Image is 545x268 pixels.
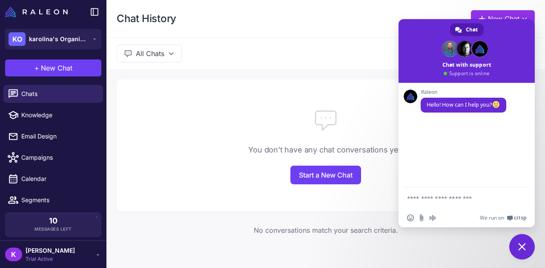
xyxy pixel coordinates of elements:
a: Knowledge [3,106,103,124]
span: Crisp [514,214,526,221]
span: Insert an emoji [407,214,414,221]
span: Trial Active [26,255,75,263]
a: Segments [3,191,103,209]
textarea: Compose your message... [407,195,508,202]
span: Chat [466,23,478,36]
span: Audio message [429,214,436,221]
span: New Chat [41,63,72,73]
a: We run onCrisp [480,214,526,221]
span: Calendar [21,174,96,183]
div: Close chat [509,234,535,260]
span: 10 [49,217,57,225]
a: Email Design [3,127,103,145]
span: karolina's Organization [29,34,89,44]
button: New Chat [471,10,535,27]
a: Chats [3,85,103,103]
span: [PERSON_NAME] [26,246,75,255]
span: Raleon [421,89,506,95]
button: +New Chat [5,59,101,76]
span: Email Design [21,132,96,141]
span: Send a file [418,214,425,221]
span: Hello! How can I help you? [427,101,500,108]
span: We run on [480,214,504,221]
a: Start a New Chat [290,166,361,184]
a: Calendar [3,170,103,188]
span: + [34,63,39,73]
div: You don't have any chat conversations yet. [117,144,535,155]
span: Knowledge [21,110,96,120]
span: Chats [21,89,96,99]
div: No conversations match your search criteria. [117,225,535,235]
span: Segments [21,195,96,205]
div: KO [9,32,26,46]
div: K [5,248,22,261]
h1: Chat History [117,12,176,25]
img: Raleon Logo [5,7,68,17]
button: KOkarolina's Organization [5,29,101,49]
span: Messages Left [34,226,72,232]
div: Chat [450,23,484,36]
a: Raleon Logo [5,7,71,17]
span: Campaigns [21,153,96,162]
a: Campaigns [3,149,103,166]
button: All Chats [117,45,182,62]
